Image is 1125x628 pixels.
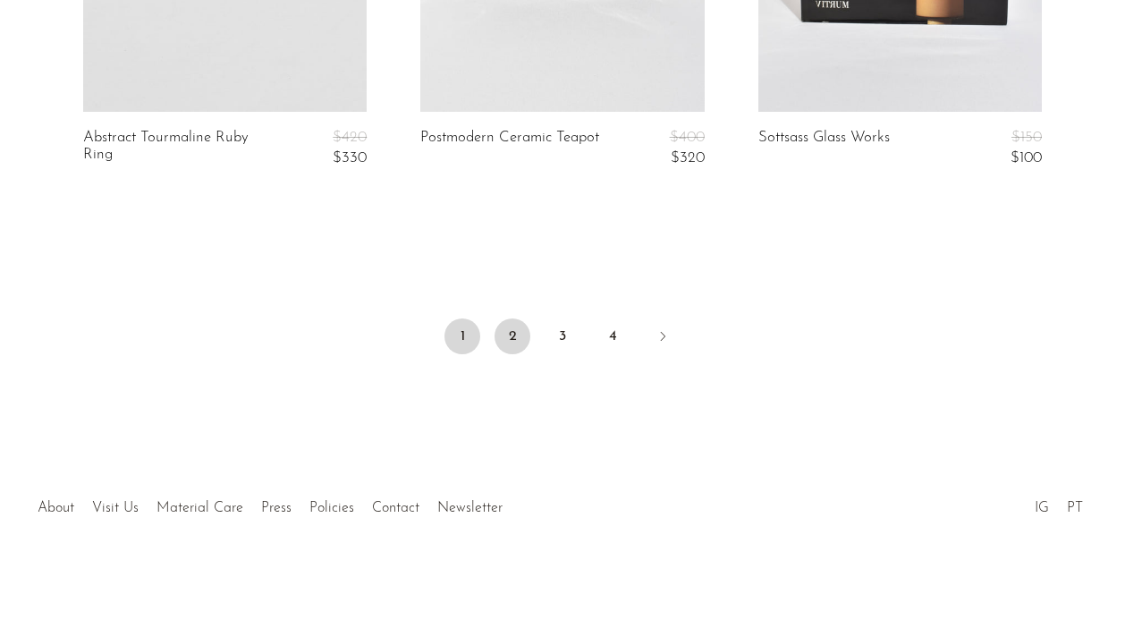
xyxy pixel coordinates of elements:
a: Material Care [156,501,243,515]
span: 1 [444,318,480,354]
a: 2 [495,318,530,354]
a: PT [1067,501,1083,515]
a: Next [645,318,681,358]
a: Policies [309,501,354,515]
ul: Social Medias [1026,487,1092,521]
a: Sottsass Glass Works [758,130,890,166]
ul: Quick links [29,487,512,521]
span: $400 [670,130,705,145]
span: $330 [333,150,367,165]
span: $100 [1011,150,1042,165]
a: Abstract Tourmaline Ruby Ring [83,130,271,166]
a: IG [1035,501,1049,515]
a: Postmodern Ceramic Teapot [420,130,599,166]
a: Press [261,501,292,515]
a: Visit Us [92,501,139,515]
a: About [38,501,74,515]
span: $420 [333,130,367,145]
a: Contact [372,501,419,515]
span: $150 [1011,130,1042,145]
span: $320 [671,150,705,165]
a: 4 [595,318,630,354]
a: 3 [545,318,580,354]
